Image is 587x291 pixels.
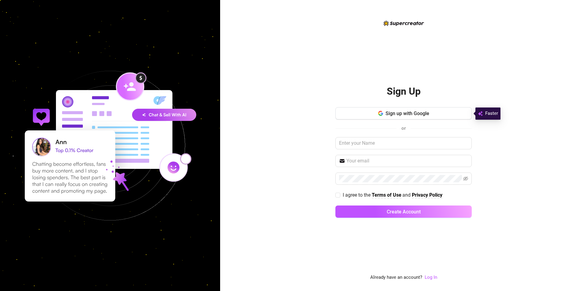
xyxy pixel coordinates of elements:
[425,275,437,280] a: Log In
[485,110,498,117] span: Faster
[335,206,472,218] button: Create Account
[335,107,472,119] button: Sign up with Google
[383,20,424,26] img: logo-BBDzfeDw.svg
[346,157,468,165] input: Your email
[463,176,468,181] span: eye-invisible
[372,192,401,198] a: Terms of Use
[387,209,421,215] span: Create Account
[387,85,421,98] h2: Sign Up
[401,125,406,131] span: or
[370,274,422,281] span: Already have an account?
[412,192,442,198] strong: Privacy Policy
[412,192,442,198] a: Privacy Policy
[386,111,429,116] span: Sign up with Google
[335,137,472,149] input: Enter your Name
[343,192,372,198] span: I agree to the
[372,192,401,198] strong: Terms of Use
[4,40,216,251] img: signup-background-D0MIrEPF.svg
[425,274,437,281] a: Log In
[478,110,483,117] img: svg%3e
[402,192,412,198] span: and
